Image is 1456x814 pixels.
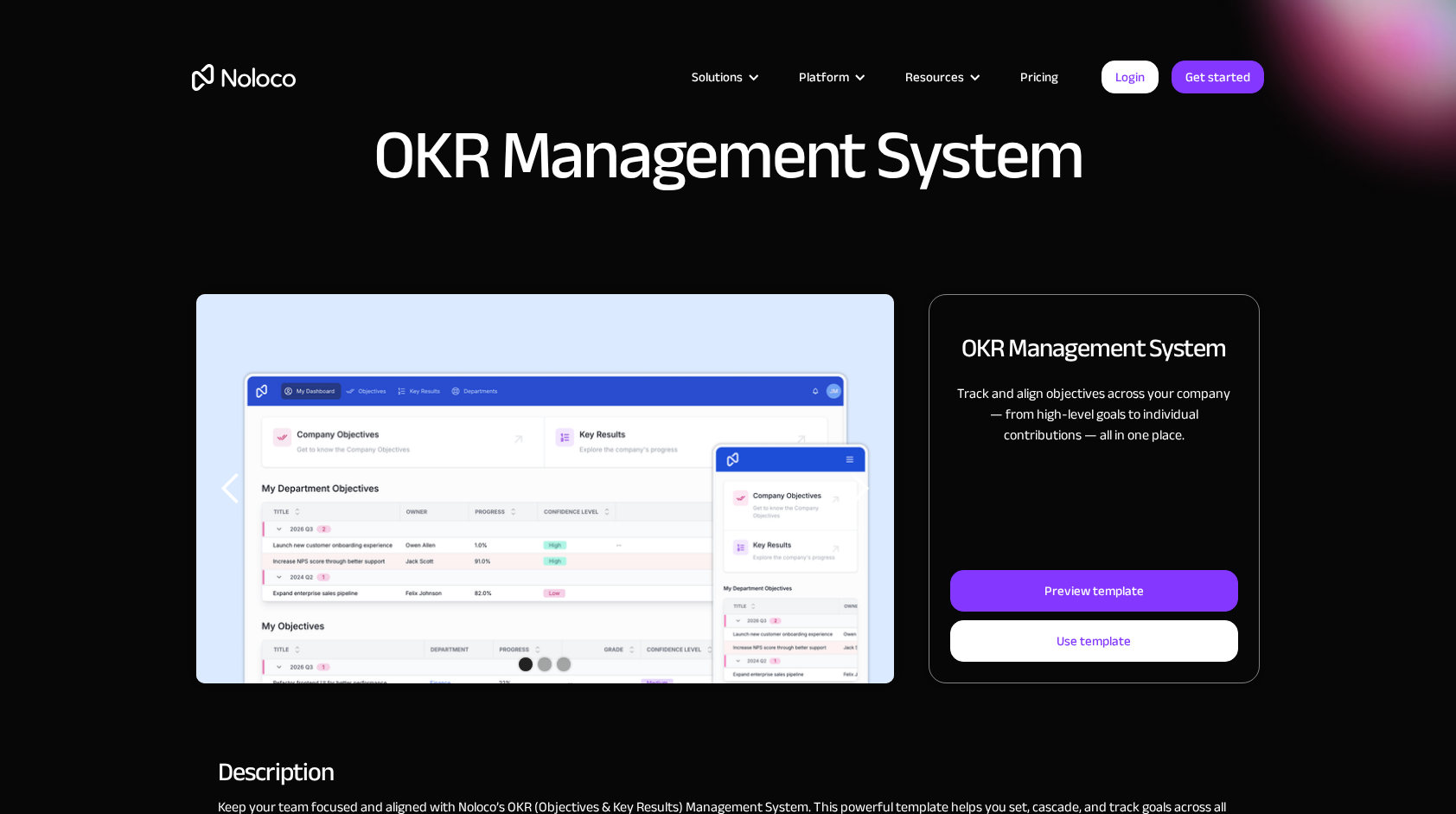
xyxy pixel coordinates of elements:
[557,657,571,671] div: Show slide 3 of 3
[825,294,894,683] div: next slide
[670,66,777,88] div: Solutions
[196,294,894,683] div: 1 of 3
[692,66,743,88] div: Solutions
[884,66,999,88] div: Resources
[950,383,1238,445] p: Track and align objectives across your company — from high-level goals to individual contribution...
[799,66,849,88] div: Platform
[777,66,884,88] div: Platform
[1102,61,1159,93] a: Login
[218,764,1238,779] h2: Description
[538,657,552,671] div: Show slide 2 of 3
[950,620,1238,662] a: Use template
[519,657,533,671] div: Show slide 1 of 3
[999,66,1080,88] a: Pricing
[374,121,1083,190] h1: OKR Management System
[1057,630,1131,652] div: Use template
[1044,580,1144,602] div: Preview template
[1172,61,1264,93] a: Get started
[192,64,296,91] a: home
[196,294,265,683] div: previous slide
[196,294,894,683] div: carousel
[905,66,964,88] div: Resources
[950,570,1238,612] a: Preview template
[961,330,1226,366] h2: OKR Management System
